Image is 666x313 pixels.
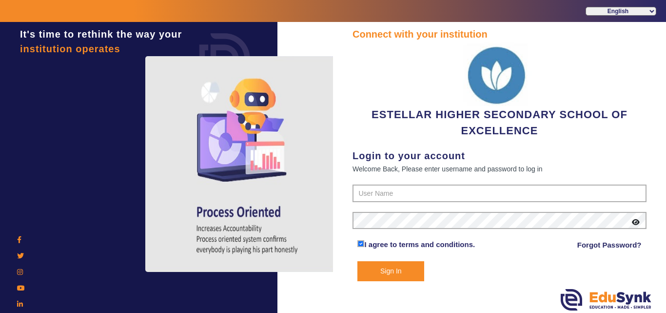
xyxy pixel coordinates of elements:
[364,240,475,249] a: I agree to terms and conditions.
[357,261,424,281] button: Sign In
[353,148,646,163] div: Login to your account
[577,239,642,251] a: Forgot Password?
[353,185,646,202] input: User Name
[145,56,350,272] img: login4.png
[353,27,646,42] div: Connect with your institution
[353,163,646,175] div: Welcome Back, Please enter username and password to log in
[188,22,261,95] img: login.png
[561,289,651,311] img: edusynk.png
[353,42,646,139] div: ESTELLAR HIGHER SECONDARY SCHOOL OF EXCELLENCE
[20,29,182,40] span: It's time to rethink the way your
[463,42,536,106] img: afff17ed-f07d-48d0-85c8-3cb05a64c1b3
[20,43,120,54] span: institution operates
